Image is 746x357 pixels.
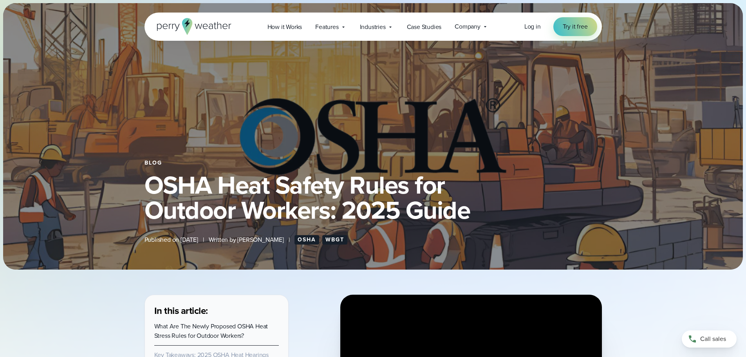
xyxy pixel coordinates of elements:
a: What Are The Newly Proposed OSHA Heat Stress Rules for Outdoor Workers? [154,322,268,340]
span: | [289,235,290,245]
h3: In this article: [154,304,279,317]
a: How it Works [261,19,309,35]
a: Case Studies [400,19,448,35]
span: Industries [360,22,386,32]
span: Try it free [563,22,588,31]
span: Call sales [700,334,726,344]
span: Company [455,22,480,31]
span: Features [315,22,338,32]
span: | [203,235,204,245]
span: Case Studies [407,22,442,32]
div: Blog [145,160,602,166]
a: Try it free [553,17,597,36]
h1: OSHA Heat Safety Rules for Outdoor Workers: 2025 Guide [145,172,602,223]
a: Log in [524,22,541,31]
span: Written by [PERSON_NAME] [209,235,284,245]
a: Call sales [682,330,737,348]
a: WBGT [322,235,347,245]
span: Published on [DATE] [145,235,198,245]
span: How it Works [267,22,302,32]
a: OSHA [294,235,319,245]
